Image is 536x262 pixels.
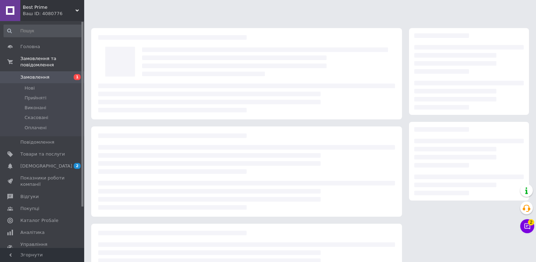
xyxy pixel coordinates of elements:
span: Управління сайтом [20,241,65,254]
span: Прийняті [25,95,46,101]
span: 2 [74,163,81,169]
span: Скасовані [25,114,48,121]
span: 2 [528,217,534,223]
span: Покупці [20,205,39,212]
span: Аналітика [20,229,45,236]
span: Замовлення та повідомлення [20,55,84,68]
span: Нові [25,85,35,91]
span: Каталог ProSale [20,217,58,224]
span: [DEMOGRAPHIC_DATA] [20,163,72,169]
span: Показники роботи компанії [20,175,65,188]
span: Виконані [25,105,46,111]
div: Ваш ID: 4080776 [23,11,84,17]
span: 1 [74,74,81,80]
span: Best Prime [23,4,75,11]
span: Головна [20,44,40,50]
button: Чат з покупцем2 [520,219,534,233]
input: Пошук [4,25,83,37]
span: Відгуки [20,194,39,200]
span: Замовлення [20,74,49,80]
span: Оплачені [25,125,47,131]
span: Товари та послуги [20,151,65,157]
span: Повідомлення [20,139,54,145]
